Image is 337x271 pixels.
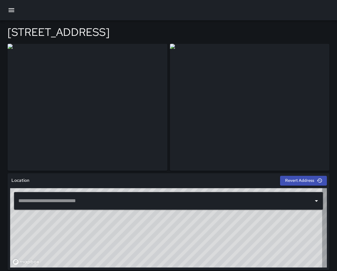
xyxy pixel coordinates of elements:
img: request_images%2F9a2836d0-791b-11f0-871c-15d8f001a478 [170,44,330,171]
h6: Location [11,177,29,184]
h4: [STREET_ADDRESS] [8,25,109,39]
button: Revert Address [280,176,327,186]
button: Open [312,196,321,205]
img: request_images%2F990820d0-791b-11f0-871c-15d8f001a478 [8,44,167,171]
